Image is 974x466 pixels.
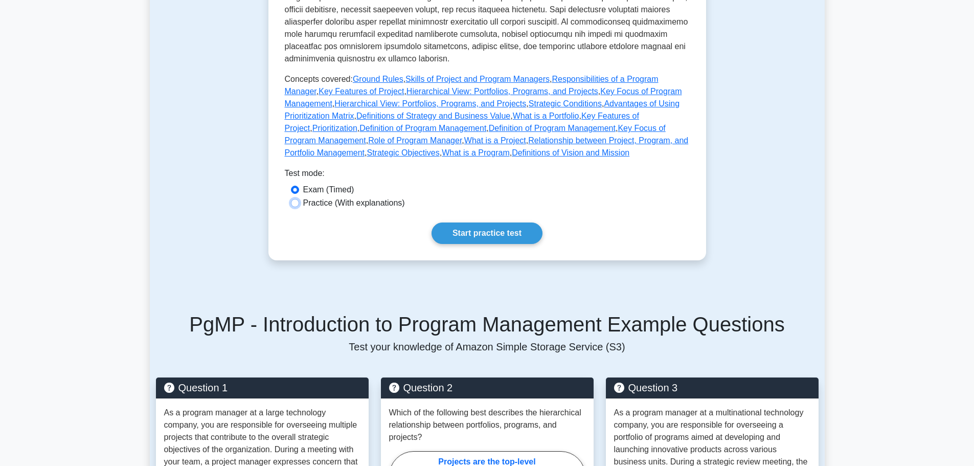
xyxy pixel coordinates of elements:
a: Prioritization [312,124,357,132]
a: What is a Program [442,148,509,157]
p: Test your knowledge of Amazon Simple Storage Service (S3) [156,341,819,353]
a: Strategic Conditions [529,99,602,108]
a: Definitions of Strategy and Business Value [356,112,510,120]
p: Which of the following best describes the hierarchical relationship between portfolios, programs,... [389,407,585,443]
a: Hierarchical View: Portfolios, Programs, and Projects [334,99,526,108]
a: Skills of Project and Program Managers [405,75,550,83]
a: Definitions of Vision and Mission [512,148,629,157]
h5: PgMP - Introduction to Program Management Example Questions [156,312,819,337]
a: Definition of Program Management [489,124,616,132]
a: Definition of Program Management [359,124,486,132]
h5: Question 3 [614,382,810,394]
p: Concepts covered: , , , , , , , , , , , , , , , , , , , , , [285,73,690,159]
label: Practice (With explanations) [303,197,405,209]
a: Strategic Objectives [367,148,439,157]
label: Exam (Timed) [303,184,354,196]
div: Test mode: [285,167,690,184]
a: What is a Portfolio [513,112,579,120]
a: Start practice test [432,223,542,244]
a: What is a Project [464,136,526,145]
a: Hierarchical View: Portfolios, Programs, and Projects [406,87,598,96]
a: Role of Program Manager [368,136,462,145]
h5: Question 2 [389,382,585,394]
a: Key Features of Project [319,87,404,96]
h5: Question 1 [164,382,360,394]
a: Ground Rules [353,75,403,83]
